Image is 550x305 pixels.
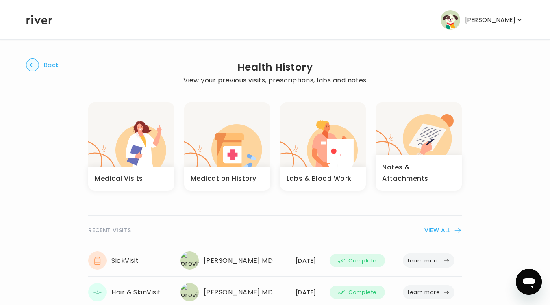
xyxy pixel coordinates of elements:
[183,62,367,73] h2: Health History
[88,283,171,301] div: Hair & Skin Visit
[348,288,376,297] span: Complete
[180,251,286,270] div: [PERSON_NAME] MD
[403,253,455,268] button: Learn more
[296,287,320,298] div: [DATE]
[424,225,462,235] button: VIEW ALL
[88,251,171,270] div: Sick Visit
[180,283,286,301] div: [PERSON_NAME] MD
[88,225,131,235] span: RECENT VISITS
[95,173,143,184] h3: Medical Visits
[88,102,174,191] button: Medical Visits
[348,256,376,266] span: Complete
[184,102,270,191] button: Medication History
[376,102,462,191] button: Notes & Attachments
[287,173,352,184] h3: Labs & Blood Work
[180,251,199,270] img: provider avatar
[26,58,59,71] button: Back
[441,10,524,30] button: user avatar[PERSON_NAME]
[403,285,455,299] button: Learn more
[516,269,542,295] iframe: Button to launch messaging window
[296,255,320,266] div: [DATE]
[280,102,366,191] button: Labs & Blood Work
[441,10,460,30] img: user avatar
[191,173,257,184] h3: Medication History
[180,283,199,301] img: provider avatar
[44,59,59,71] span: Back
[382,162,455,184] h3: Notes & Attachments
[465,14,515,26] p: [PERSON_NAME]
[183,75,367,86] p: View your previous visits, prescriptions, labs and notes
